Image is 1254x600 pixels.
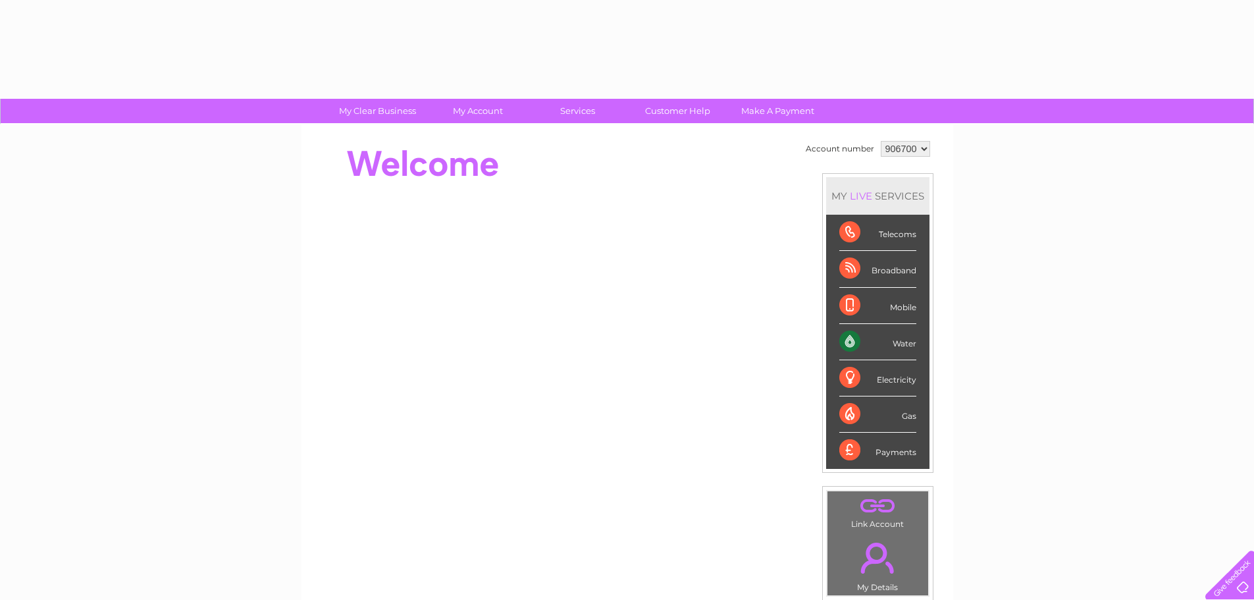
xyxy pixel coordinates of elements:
[323,99,432,123] a: My Clear Business
[623,99,732,123] a: Customer Help
[802,138,877,160] td: Account number
[523,99,632,123] a: Services
[839,288,916,324] div: Mobile
[423,99,532,123] a: My Account
[723,99,832,123] a: Make A Payment
[831,495,925,518] a: .
[827,532,929,596] td: My Details
[839,360,916,396] div: Electricity
[827,491,929,532] td: Link Account
[839,324,916,360] div: Water
[839,433,916,468] div: Payments
[847,190,875,202] div: LIVE
[839,396,916,433] div: Gas
[839,251,916,287] div: Broadband
[826,177,929,215] div: MY SERVICES
[831,535,925,581] a: .
[839,215,916,251] div: Telecoms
